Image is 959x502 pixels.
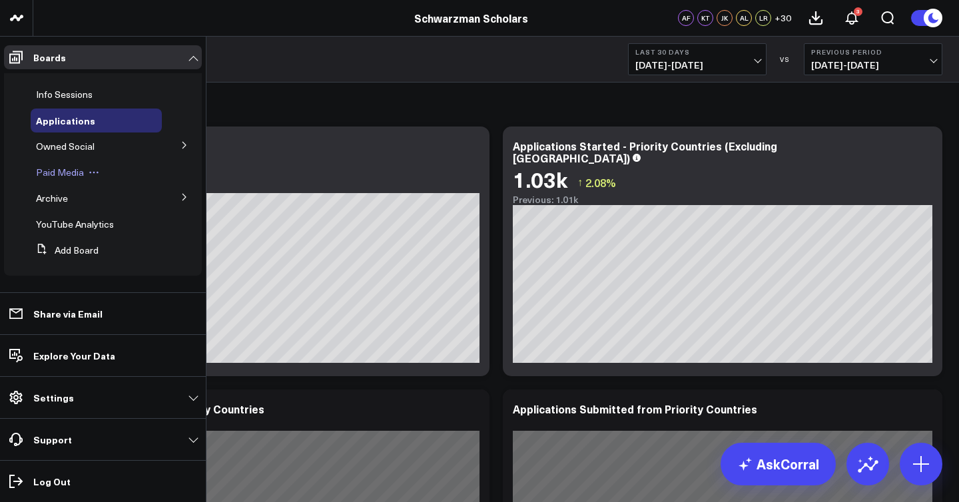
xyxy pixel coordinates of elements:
span: [DATE] - [DATE] [635,60,759,71]
p: Boards [33,52,66,63]
span: Owned Social [36,140,95,152]
a: AskCorral [721,443,836,485]
span: Paid Media [36,166,84,178]
p: Share via Email [33,308,103,319]
div: Applications Started - Priority Countries (Excluding [GEOGRAPHIC_DATA]) [513,138,777,165]
a: YouTube Analytics [36,219,114,230]
div: LR [755,10,771,26]
a: Paid Media [36,167,84,178]
div: AF [678,10,694,26]
p: Explore Your Data [33,350,115,361]
b: Previous Period [811,48,935,56]
p: Support [33,434,72,445]
a: Applications [36,115,95,126]
b: Last 30 Days [635,48,759,56]
div: Previous: 1.01k [513,194,932,205]
span: Applications [36,114,95,127]
a: Info Sessions [36,89,93,100]
span: + 30 [775,13,791,23]
a: Website [36,63,71,74]
a: Schwarzman Scholars [414,11,528,25]
p: Settings [33,392,74,403]
div: JK [717,10,733,26]
div: AL [736,10,752,26]
a: Owned Social [36,141,95,152]
div: VS [773,55,797,63]
p: Log Out [33,476,71,487]
button: Add Board [31,238,99,262]
div: KT [697,10,713,26]
span: ↑ [577,174,583,191]
button: Previous Period[DATE]-[DATE] [804,43,942,75]
span: 2.08% [585,175,616,190]
span: Archive [36,192,68,204]
div: 3 [854,7,862,16]
span: [DATE] - [DATE] [811,60,935,71]
button: Last 30 Days[DATE]-[DATE] [628,43,767,75]
button: +30 [775,10,791,26]
a: Log Out [4,469,202,493]
a: Archive [36,193,68,204]
span: YouTube Analytics [36,218,114,230]
div: Previous: 1.2k [60,182,479,193]
div: Applications Submitted from Priority Countries [513,401,757,416]
div: 1.03k [513,167,567,191]
span: Info Sessions [36,88,93,101]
